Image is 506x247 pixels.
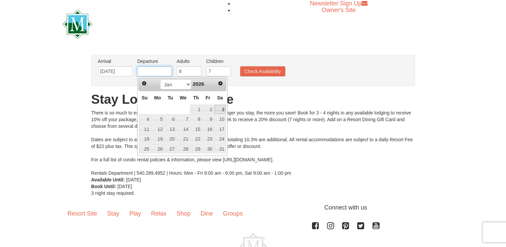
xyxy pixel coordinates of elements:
label: Arrival [98,58,133,65]
div: There is so much to explore at [GEOGRAPHIC_DATA] and the longer you stay, the more you save! Book... [91,109,415,176]
a: Groups [218,203,248,224]
a: 5 [151,114,164,124]
a: 31 [214,144,226,154]
a: 27 [165,144,176,154]
span: Thursday [193,95,199,100]
td: available [138,124,151,134]
td: available [214,124,226,134]
a: 4 [139,114,150,124]
a: 6 [165,114,176,124]
a: Play [124,203,146,224]
td: available [138,114,151,124]
td: available [214,114,226,124]
td: available [190,114,202,124]
td: available [164,134,176,144]
td: available [176,134,190,144]
span: [DATE] [117,184,132,189]
td: available [176,144,190,154]
a: 29 [190,144,202,154]
span: Next [218,81,223,86]
a: Shop [172,203,196,224]
td: available [202,134,214,144]
span: 2026 [193,81,204,87]
span: Sunday [141,95,147,100]
p: Connect with us [63,203,444,212]
span: 3 night stay required. [91,190,135,196]
strong: Book Until: [91,184,116,189]
a: 11 [139,125,150,134]
td: available [138,144,151,154]
a: 20 [165,134,176,144]
button: Check Availability [240,66,285,76]
td: available [190,144,202,154]
a: 14 [177,125,190,134]
a: 13 [165,125,176,134]
a: 23 [202,134,214,144]
a: 18 [139,134,150,144]
a: 19 [151,134,164,144]
td: available [151,144,164,154]
td: available [151,124,164,134]
label: Adults [177,58,201,65]
td: available [164,144,176,154]
label: Departure [137,58,172,65]
span: Saturday [217,95,223,100]
a: 15 [190,125,202,134]
td: available [176,124,190,134]
a: 10 [214,114,226,124]
a: 30 [202,144,214,154]
a: 2 [202,105,214,114]
td: available [151,134,164,144]
td: available [202,104,214,114]
span: Tuesday [168,95,173,100]
a: Dine [196,203,218,224]
a: Relax [146,203,172,224]
span: [DATE] [126,177,141,182]
td: available [190,104,202,114]
td: available [202,114,214,124]
a: 7 [177,114,190,124]
a: 8 [190,114,202,124]
strong: Available Until: [91,177,125,182]
a: Stay [102,203,124,224]
h1: Stay Longer Save More [91,93,415,106]
a: 16 [202,125,214,134]
td: available [138,134,151,144]
a: Owner's Site [322,7,356,13]
a: Prev [139,79,149,88]
span: Prev [141,81,147,86]
a: Resort Site [63,203,102,224]
td: available [164,124,176,134]
a: Next [216,79,225,88]
img: Massanutten Resort Logo [63,10,216,39]
span: Friday [206,95,210,100]
td: available [190,134,202,144]
a: 1 [190,105,202,114]
a: 24 [214,134,226,144]
a: 12 [151,125,164,134]
td: available [151,114,164,124]
a: 26 [151,144,164,154]
span: Wednesday [180,95,187,100]
td: available [202,144,214,154]
td: available [164,114,176,124]
td: available [214,134,226,144]
label: Children [206,58,231,65]
a: 25 [139,144,150,154]
a: 17 [214,125,226,134]
a: 28 [177,144,190,154]
span: Monday [154,95,161,100]
td: available [202,124,214,134]
a: 3 [214,105,226,114]
a: 22 [190,134,202,144]
a: 21 [177,134,190,144]
td: available [214,144,226,154]
a: Massanutten Resort [63,15,216,31]
a: 9 [202,114,214,124]
td: available [176,114,190,124]
td: available [214,104,226,114]
td: available [190,124,202,134]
